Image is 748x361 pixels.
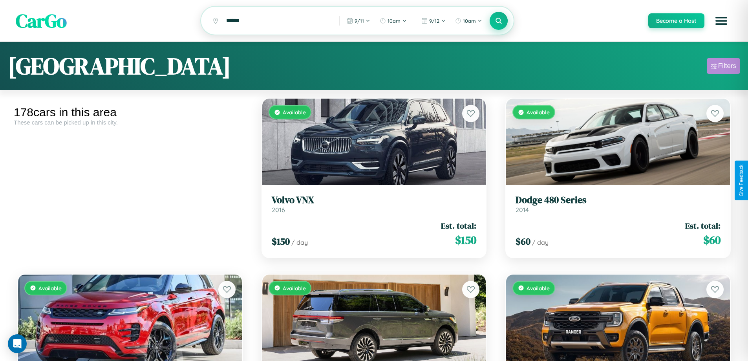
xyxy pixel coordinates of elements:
span: Available [283,285,306,291]
a: Volvo VNX2016 [272,194,477,214]
div: Open Intercom Messenger [8,334,27,353]
button: 9/11 [343,15,374,27]
span: Est. total: [441,220,476,231]
button: Become a Host [648,13,704,28]
span: 9 / 11 [355,18,364,24]
span: / day [532,238,549,246]
div: 178 cars in this area [14,106,246,119]
button: 10am [376,15,411,27]
button: 9/12 [417,15,450,27]
span: $ 150 [272,235,290,248]
span: Available [527,285,550,291]
h3: Dodge 480 Series [516,194,721,206]
span: 10am [463,18,476,24]
span: Available [38,285,62,291]
span: Available [283,109,306,115]
div: These cars can be picked up in this city. [14,119,246,126]
h3: Volvo VNX [272,194,477,206]
span: CarGo [16,8,67,34]
span: $ 60 [516,235,530,248]
span: 2016 [272,206,285,214]
div: Filters [718,62,736,70]
span: Est. total: [685,220,721,231]
button: Open menu [710,10,732,32]
span: Available [527,109,550,115]
a: Dodge 480 Series2014 [516,194,721,214]
button: Filters [707,58,740,74]
span: 2014 [516,206,529,214]
span: 10am [388,18,401,24]
span: / day [291,238,308,246]
div: Give Feedback [739,165,744,196]
h1: [GEOGRAPHIC_DATA] [8,50,231,82]
span: $ 60 [703,232,721,248]
button: 10am [451,15,486,27]
span: $ 150 [455,232,476,248]
span: 9 / 12 [429,18,439,24]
